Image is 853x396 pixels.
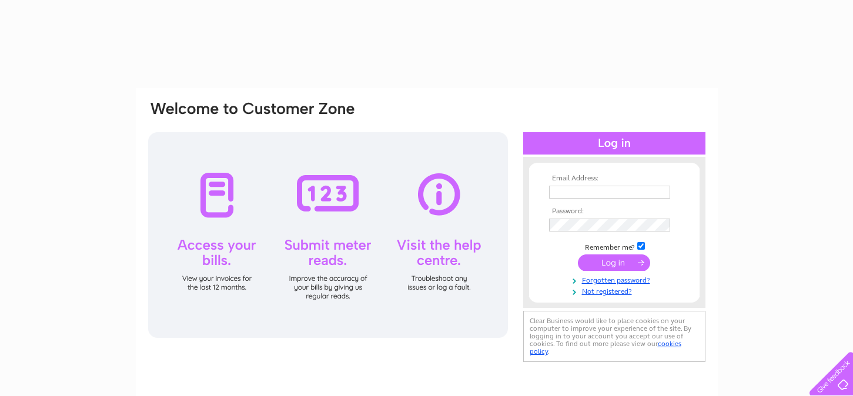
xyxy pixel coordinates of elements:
[523,311,705,362] div: Clear Business would like to place cookies on your computer to improve your experience of the sit...
[530,340,681,355] a: cookies policy
[546,240,683,252] td: Remember me?
[549,274,683,285] a: Forgotten password?
[549,285,683,296] a: Not registered?
[546,174,683,183] th: Email Address:
[578,254,650,271] input: Submit
[546,207,683,216] th: Password:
